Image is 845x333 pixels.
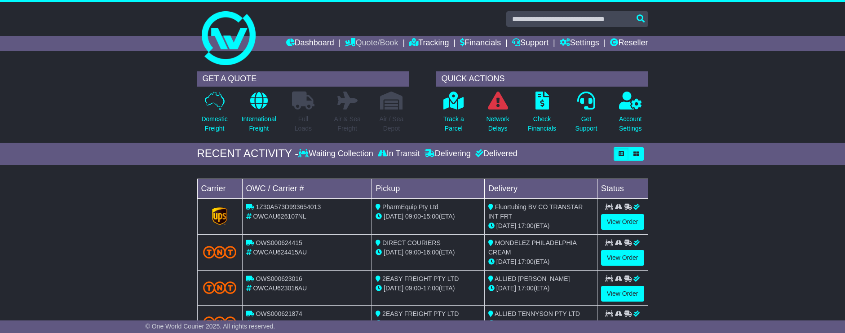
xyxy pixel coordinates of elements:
span: 09:00 [405,320,421,327]
p: Domestic Freight [201,114,227,133]
span: [DATE] [384,285,403,292]
img: TNT_Domestic.png [203,246,237,258]
a: DomesticFreight [201,91,228,138]
span: [DATE] [496,285,516,292]
div: In Transit [376,149,422,159]
span: 17:00 [518,258,534,265]
div: Delivered [473,149,518,159]
span: 15:00 [423,213,439,220]
span: [DATE] [496,258,516,265]
span: 17:00 [518,320,534,327]
div: Delivering [422,149,473,159]
div: Waiting Collection [298,149,375,159]
span: 09:00 [405,213,421,220]
span: Fluortubing BV CO TRANSTAR INT FRT [488,203,583,220]
a: GetSupport [575,91,597,138]
span: ALLIED TENNYSON PTY LTD [495,310,580,317]
p: Get Support [575,114,597,133]
span: © One World Courier 2025. All rights reserved. [146,323,275,330]
td: Status [597,179,648,198]
a: Reseller [610,36,648,51]
span: OWCAU621874AU [253,320,307,327]
span: OWCAU623016AU [253,285,307,292]
span: 2EASY FREIGHT PTY LTD [382,275,459,282]
p: International Freight [242,114,276,133]
span: 09:00 [405,285,421,292]
div: (ETA) [488,221,593,231]
span: OWS000624415 [256,239,302,246]
a: Financials [460,36,501,51]
div: GET A QUOTE [197,71,409,87]
a: AccountSettings [619,91,642,138]
div: - (ETA) [376,284,481,293]
span: 17:00 [423,320,439,327]
span: MONDELEZ PHILADELPHIA CREAM [488,239,576,256]
span: [DATE] [384,249,403,256]
div: QUICK ACTIONS [436,71,648,87]
span: 2EASY FREIGHT PTY LTD [382,310,459,317]
p: Check Financials [528,114,556,133]
div: (ETA) [488,319,593,328]
span: ALLIED [PERSON_NAME] [495,275,570,282]
img: TNT_Domestic.png [203,316,237,329]
a: Settings [560,36,599,51]
a: Support [512,36,549,51]
span: OWS000623016 [256,275,302,282]
span: [DATE] [384,320,403,327]
div: RECENT ACTIVITY - [197,147,299,160]
p: Air & Sea Freight [334,114,361,133]
span: PharmEquip Pty Ltd [382,203,438,210]
div: - (ETA) [376,248,481,257]
a: Track aParcel [443,91,465,138]
span: 17:00 [518,285,534,292]
a: View Order [601,250,644,266]
div: - (ETA) [376,319,481,328]
span: 1Z30A573D993654013 [256,203,321,210]
span: OWCAU624415AU [253,249,307,256]
img: GetCarrierServiceLogo [212,207,227,225]
span: 09:00 [405,249,421,256]
p: Air / Sea Depot [380,114,404,133]
a: NetworkDelays [486,91,509,138]
a: View Order [601,214,644,230]
a: InternationalFreight [241,91,277,138]
p: Account Settings [619,114,642,133]
span: [DATE] [496,320,516,327]
span: [DATE] [496,222,516,229]
td: OWC / Carrier # [242,179,372,198]
td: Delivery [484,179,597,198]
a: Dashboard [286,36,334,51]
div: (ETA) [488,284,593,293]
span: 17:00 [423,285,439,292]
td: Pickup [372,179,485,198]
td: Carrier [197,179,242,198]
img: TNT_Domestic.png [203,281,237,294]
span: [DATE] [384,213,403,220]
p: Track a Parcel [443,114,464,133]
a: Quote/Book [345,36,398,51]
a: Tracking [409,36,449,51]
div: - (ETA) [376,212,481,221]
a: View Order [601,286,644,302]
p: Network Delays [486,114,509,133]
p: Full Loads [292,114,314,133]
span: 17:00 [518,222,534,229]
a: CheckFinancials [527,91,557,138]
span: OWS000621874 [256,310,302,317]
span: 16:00 [423,249,439,256]
span: OWCAU626107NL [253,213,306,220]
div: (ETA) [488,257,593,267]
span: DIRECT COURIERS [382,239,441,246]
